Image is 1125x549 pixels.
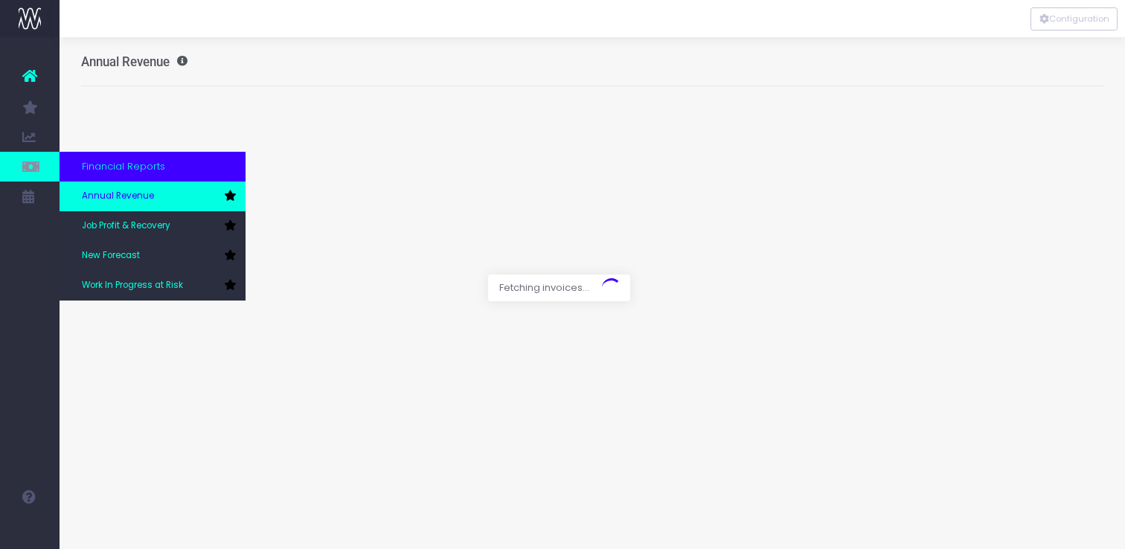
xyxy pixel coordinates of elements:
[1031,7,1118,30] button: Configuration
[60,241,246,271] a: New Forecast
[82,190,154,203] span: Annual Revenue
[1031,7,1118,30] div: Vertical button group
[60,182,246,211] a: Annual Revenue
[82,159,165,174] span: Financial Reports
[60,271,246,301] a: Work In Progress at Risk
[19,519,41,542] img: images/default_profile_image.png
[82,219,170,233] span: Job Profit & Recovery
[82,249,140,263] span: New Forecast
[82,279,183,292] span: Work In Progress at Risk
[60,211,246,241] a: Job Profit & Recovery
[488,274,600,301] span: Fetching invoices...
